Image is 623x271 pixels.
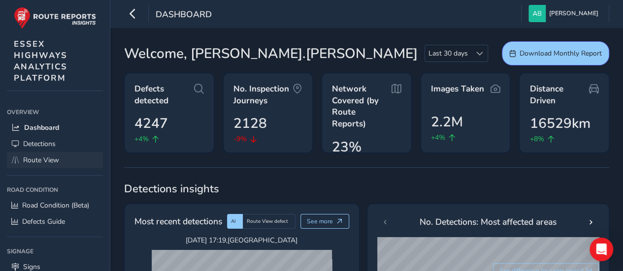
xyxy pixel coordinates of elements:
a: Dashboard [7,120,103,136]
span: Network Covered (by Route Reports) [332,83,392,130]
span: Distance Driven [529,83,589,106]
span: 2.2M [431,112,463,132]
span: Most recent detections [134,215,222,228]
a: Detections [7,136,103,152]
span: Defects detected [134,83,194,106]
div: Road Condition [7,182,103,197]
div: Open Intercom Messenger [590,238,613,261]
span: Download Monthly Report [520,49,602,58]
span: Welcome, [PERSON_NAME].[PERSON_NAME] [124,43,418,64]
span: +4% [134,134,149,144]
img: rr logo [14,7,96,29]
a: Route View [7,152,103,168]
span: Images Taken [431,83,484,95]
span: Road Condition (Beta) [22,201,89,210]
span: Route View [23,155,59,165]
span: +8% [529,134,544,144]
span: Defects Guide [22,217,65,226]
span: Detections [23,139,56,149]
span: 16529km [529,113,590,134]
span: Dashboard [24,123,59,132]
a: Road Condition (Beta) [7,197,103,213]
a: Defects Guide [7,213,103,230]
button: [PERSON_NAME] [528,5,602,22]
span: AI [231,218,236,225]
span: Last 30 days [425,45,471,61]
div: Signage [7,244,103,259]
span: ESSEX HIGHWAYS ANALYTICS PLATFORM [14,38,67,84]
span: Detections insights [124,181,609,196]
button: See more [300,214,349,229]
div: AI [227,214,243,229]
span: No. Inspection Journeys [233,83,293,106]
img: diamond-layout [528,5,546,22]
span: Dashboard [156,8,212,22]
span: Route View defect [247,218,288,225]
span: 4247 [134,113,168,134]
span: 23% [332,137,361,157]
span: See more [307,217,333,225]
button: Download Monthly Report [502,41,609,65]
span: No. Detections: Most affected areas [420,215,557,228]
span: 2128 [233,113,267,134]
span: +4% [431,132,445,143]
span: [DATE] 17:19 , [GEOGRAPHIC_DATA] [152,236,332,245]
div: Route View defect [243,214,295,229]
div: Overview [7,105,103,120]
span: [PERSON_NAME] [549,5,598,22]
span: -9% [233,134,247,144]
